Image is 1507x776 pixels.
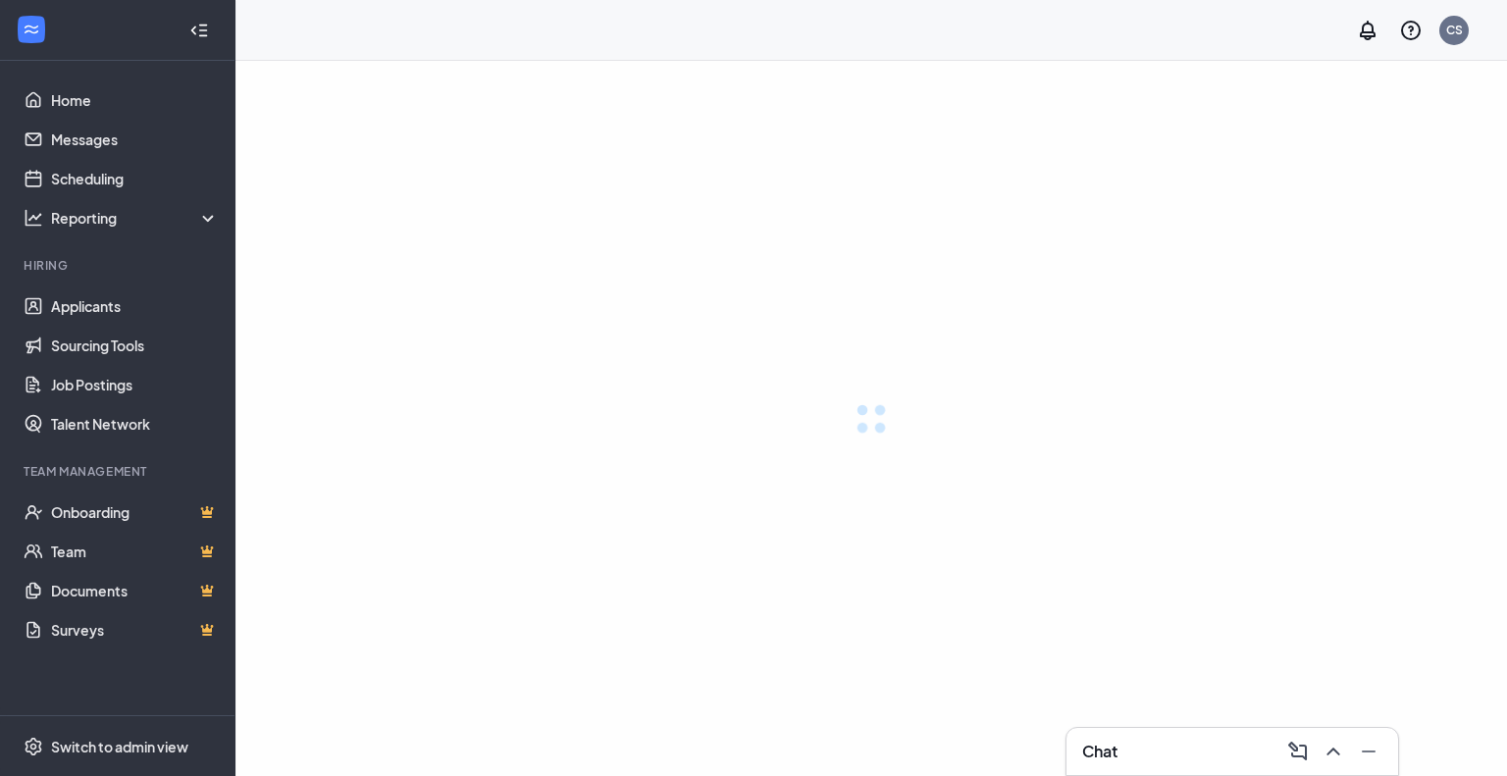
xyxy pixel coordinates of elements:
[51,80,219,120] a: Home
[1280,736,1312,767] button: ComposeMessage
[51,286,219,326] a: Applicants
[51,532,219,571] a: TeamCrown
[24,257,215,274] div: Hiring
[1356,19,1379,42] svg: Notifications
[51,120,219,159] a: Messages
[1399,19,1423,42] svg: QuestionInfo
[51,571,219,610] a: DocumentsCrown
[189,21,209,40] svg: Collapse
[1286,740,1310,763] svg: ComposeMessage
[1316,736,1347,767] button: ChevronUp
[51,365,219,404] a: Job Postings
[51,404,219,443] a: Talent Network
[24,737,43,756] svg: Settings
[24,208,43,228] svg: Analysis
[1357,740,1380,763] svg: Minimize
[51,610,219,649] a: SurveysCrown
[51,326,219,365] a: Sourcing Tools
[22,20,41,39] svg: WorkstreamLogo
[24,463,215,480] div: Team Management
[51,737,188,756] div: Switch to admin view
[51,492,219,532] a: OnboardingCrown
[51,159,219,198] a: Scheduling
[1322,740,1345,763] svg: ChevronUp
[1351,736,1382,767] button: Minimize
[1082,741,1117,762] h3: Chat
[51,208,220,228] div: Reporting
[1446,22,1463,38] div: CS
